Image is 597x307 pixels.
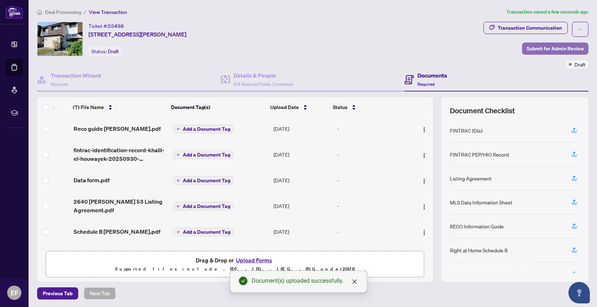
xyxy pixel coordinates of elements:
[183,178,230,183] span: Add a Document Tag
[337,202,408,210] div: -
[173,202,234,211] button: Add a Document Tag
[578,27,583,32] span: ellipsis
[6,5,23,19] img: logo
[450,198,512,206] div: MLS Data Information Sheet
[522,43,588,55] button: Submit for Admin Review
[37,287,78,299] button: Previous Tab
[173,150,234,159] button: Add a Document Tag
[421,127,427,133] img: Logo
[271,117,334,140] td: [DATE]
[173,125,234,133] button: Add a Document Tag
[183,204,230,209] span: Add a Document Tag
[421,153,427,158] img: Logo
[418,123,430,134] button: Logo
[234,71,293,80] h4: Details & People
[234,256,274,265] button: Upload Forms
[43,288,72,299] span: Previous Tab
[84,8,86,16] li: /
[176,230,180,234] span: plus
[168,97,267,117] th: Document Tag(s)
[183,127,230,132] span: Add a Document Tag
[183,152,230,157] span: Add a Document Tag
[337,125,408,133] div: -
[421,204,427,210] img: Logo
[74,176,110,184] span: Data form.pdf
[267,97,330,117] th: Upload Date
[450,222,504,230] div: RECO Information Guide
[337,150,408,158] div: -
[89,30,186,39] span: [STREET_ADDRESS][PERSON_NAME]
[337,228,408,236] div: -
[51,71,101,80] h4: Transaction Wizard
[89,9,127,15] span: View Transaction
[271,140,334,169] td: [DATE]
[173,176,234,185] button: Add a Document Tag
[74,197,167,214] span: 2640 [PERSON_NAME] 53 Listing Agreement.pdf
[270,103,299,111] span: Upload Date
[176,127,180,131] span: plus
[37,22,82,56] img: IMG-X12433479_1.jpg
[252,277,358,285] div: Document(s) uploaded successfully.
[271,169,334,192] td: [DATE]
[173,202,234,211] button: Add a Document Tag
[183,229,230,234] span: Add a Document Tag
[173,227,234,237] button: Add a Document Tag
[421,178,427,184] img: Logo
[196,256,274,265] span: Drag & Drop or
[450,174,492,182] div: Listing Agreement
[271,220,334,243] td: [DATE]
[483,22,568,34] button: Transaction Communication
[51,81,68,87] span: Required
[527,43,584,54] span: Submit for Admin Review
[74,227,160,236] span: Schedule B [PERSON_NAME].pdf
[417,81,435,87] span: Required
[330,97,406,117] th: Status
[173,124,234,134] button: Add a Document Tag
[575,60,586,68] span: Draft
[84,287,116,299] button: Next Tab
[568,282,590,303] button: Open asap
[89,46,122,56] div: Status:
[271,243,334,266] td: [DATE]
[498,22,562,34] div: Transaction Communication
[506,8,588,16] article: Transaction saved a few seconds ago
[450,106,515,116] span: Document Checklist
[74,124,161,133] span: Reco guide [PERSON_NAME].pdf
[176,204,180,208] span: plus
[351,278,358,286] a: Close
[50,265,420,273] p: Supported files include .PDF, .JPG, .JPEG, .PNG under 25 MB
[74,146,167,163] span: fintrac-identification-record-khalil-el-houwayek-20250930-103327.pdf
[11,288,18,298] span: EF
[418,174,430,186] button: Logo
[337,176,408,184] div: -
[271,192,334,220] td: [DATE]
[450,246,508,254] div: Right at Home Schedule B
[108,23,124,29] span: 55498
[173,228,234,236] button: Add a Document Tag
[45,9,81,15] span: Deal Processing
[46,251,424,278] span: Drag & Drop orUpload FormsSupported files include .PDF, .JPG, .JPEG, .PNG under25MB
[234,81,293,87] span: 4/4 Required Fields Completed
[418,200,430,212] button: Logo
[108,48,119,55] span: Draft
[417,71,447,80] h4: Documents
[450,150,509,158] div: FINTRAC PEP/HIO Record
[418,149,430,160] button: Logo
[418,226,430,237] button: Logo
[176,153,180,157] span: plus
[70,97,168,117] th: (7) File Name
[352,279,357,284] span: close
[450,127,482,134] div: FINTRAC ID(s)
[37,10,42,15] span: home
[333,103,347,111] span: Status
[421,230,427,236] img: Logo
[176,179,180,182] span: plus
[239,277,247,285] span: check-circle
[73,103,104,111] span: (7) File Name
[89,22,124,30] div: Ticket #:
